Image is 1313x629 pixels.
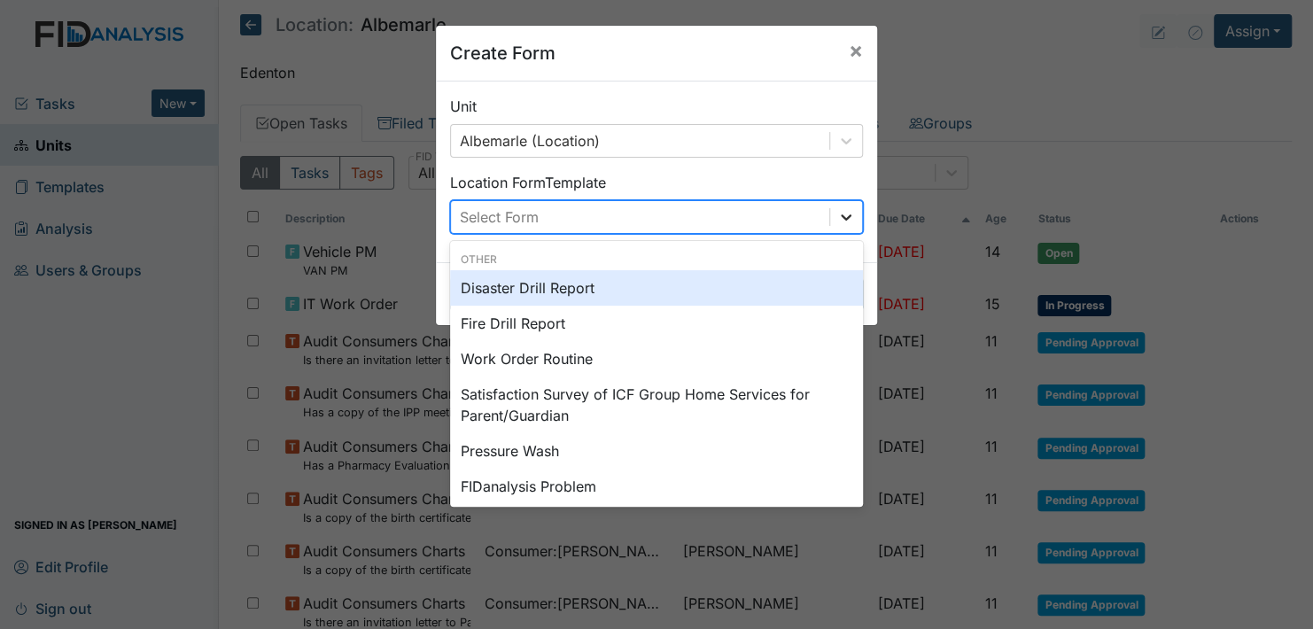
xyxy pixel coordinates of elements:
[450,96,477,117] label: Unit
[450,252,863,268] div: Other
[450,306,863,341] div: Fire Drill Report
[460,206,539,228] div: Select Form
[450,504,863,540] div: HVAC PM
[450,341,863,377] div: Work Order Routine
[450,270,863,306] div: Disaster Drill Report
[450,40,555,66] h5: Create Form
[450,377,863,433] div: Satisfaction Survey of ICF Group Home Services for Parent/Guardian
[849,37,863,63] span: ×
[450,172,606,193] label: Location Form Template
[460,130,600,151] div: Albemarle (Location)
[450,469,863,504] div: FIDanalysis Problem
[835,26,877,75] button: Close
[450,433,863,469] div: Pressure Wash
